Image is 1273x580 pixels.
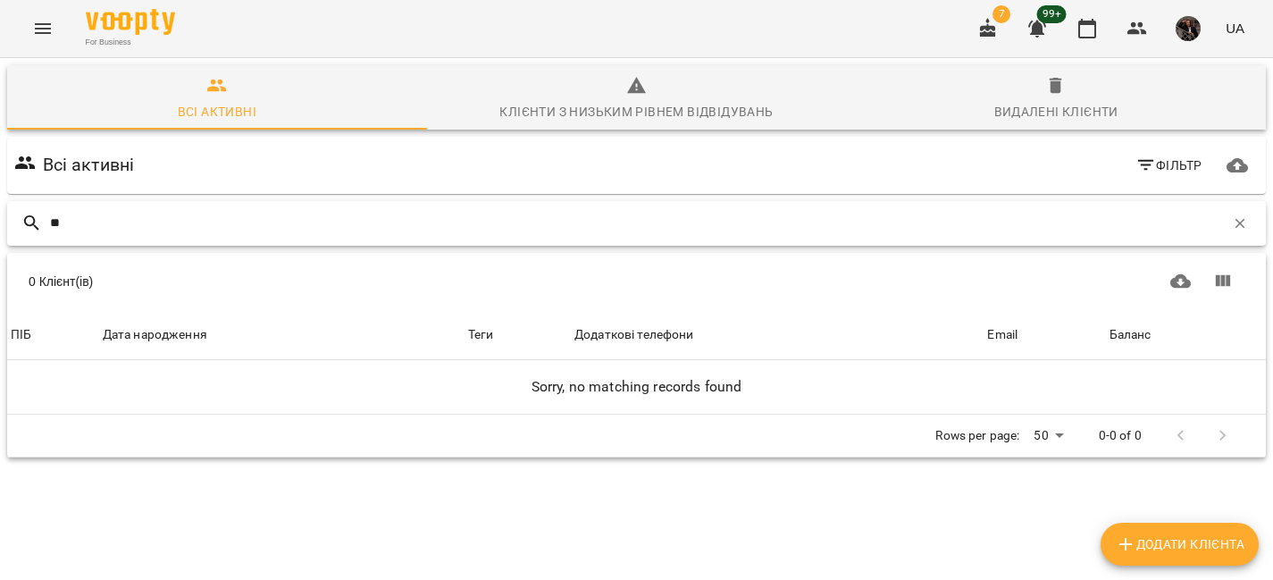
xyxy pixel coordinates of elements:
div: Всі активні [178,101,256,122]
button: Показати колонки [1202,260,1244,303]
span: Баланс [1110,324,1262,346]
div: 50 [1026,423,1069,449]
div: Table Toolbar [7,253,1266,310]
span: ПІБ [11,324,96,346]
div: Видалені клієнти [994,101,1118,122]
img: Voopty Logo [86,9,175,35]
h6: Всі активні [43,151,135,179]
div: Додаткові телефони [574,324,694,346]
div: Sort [574,324,694,346]
div: Sort [987,324,1018,346]
button: Додати клієнта [1101,523,1259,566]
span: Фільтр [1135,155,1202,176]
span: 7 [992,5,1010,23]
button: Завантажити CSV [1160,260,1202,303]
div: ПІБ [11,324,31,346]
div: Email [987,324,1018,346]
h6: Sorry, no matching records found [11,374,1262,399]
p: Rows per page: [935,427,1019,445]
span: Додаткові телефони [574,324,980,346]
div: Sort [103,324,207,346]
button: UA [1219,12,1252,45]
button: Фільтр [1128,149,1210,181]
span: Додати клієнта [1115,534,1244,555]
button: Menu [21,7,64,50]
div: Дата народження [103,324,207,346]
span: Email [987,324,1101,346]
span: For Business [86,37,175,48]
img: 8463428bc87f36892c86bf66b209d685.jpg [1176,16,1201,41]
span: UA [1226,19,1244,38]
div: Баланс [1110,324,1152,346]
div: Клієнти з низьким рівнем відвідувань [499,101,773,122]
span: 99+ [1037,5,1067,23]
div: Sort [11,324,31,346]
div: Sort [1110,324,1152,346]
div: Теги [468,324,567,346]
p: 0-0 of 0 [1099,427,1142,445]
div: 0 Клієнт(ів) [29,273,626,290]
span: Дата народження [103,324,461,346]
